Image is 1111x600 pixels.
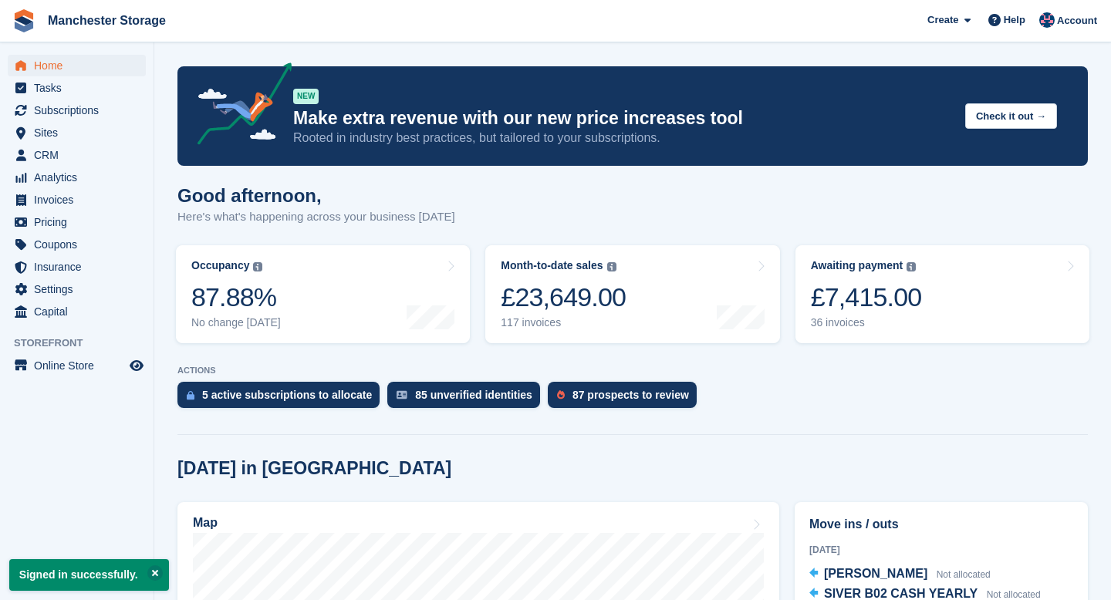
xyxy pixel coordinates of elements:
[8,55,146,76] a: menu
[34,256,127,278] span: Insurance
[607,262,616,271] img: icon-info-grey-7440780725fd019a000dd9b08b2336e03edf1995a4989e88bcd33f0948082b44.svg
[557,390,565,399] img: prospect-51fa495bee0391a8d652442698ab0144808aea92771e9ea1ae160a38d050c398.svg
[572,389,689,401] div: 87 prospects to review
[501,259,603,272] div: Month-to-date sales
[42,8,172,33] a: Manchester Storage
[253,262,262,271] img: icon-info-grey-7440780725fd019a000dd9b08b2336e03edf1995a4989e88bcd33f0948082b44.svg
[485,245,779,343] a: Month-to-date sales £23,649.00 117 invoices
[811,316,922,329] div: 36 invoices
[293,107,953,130] p: Make extra revenue with our new price increases tool
[293,89,319,104] div: NEW
[548,382,704,416] a: 87 prospects to review
[34,189,127,211] span: Invoices
[177,382,387,416] a: 5 active subscriptions to allocate
[795,245,1089,343] a: Awaiting payment £7,415.00 36 invoices
[8,256,146,278] a: menu
[809,543,1073,557] div: [DATE]
[34,355,127,376] span: Online Store
[965,103,1057,129] button: Check it out →
[937,569,991,580] span: Not allocated
[387,382,548,416] a: 85 unverified identities
[501,316,626,329] div: 117 invoices
[415,389,532,401] div: 85 unverified identities
[177,185,455,206] h1: Good afternoon,
[8,122,146,143] a: menu
[8,211,146,233] a: menu
[191,259,249,272] div: Occupancy
[34,55,127,76] span: Home
[501,281,626,313] div: £23,649.00
[127,356,146,375] a: Preview store
[927,12,958,28] span: Create
[34,234,127,255] span: Coupons
[1057,13,1097,29] span: Account
[1004,12,1025,28] span: Help
[907,262,916,271] img: icon-info-grey-7440780725fd019a000dd9b08b2336e03edf1995a4989e88bcd33f0948082b44.svg
[12,9,35,32] img: stora-icon-8386f47178a22dfd0bd8f6a31ec36ba5ce8667c1dd55bd0f319d3a0aa187defe.svg
[14,335,154,351] span: Storefront
[177,458,451,479] h2: [DATE] in [GEOGRAPHIC_DATA]
[191,316,281,329] div: No change [DATE]
[176,245,470,343] a: Occupancy 87.88% No change [DATE]
[987,589,1041,600] span: Not allocated
[34,99,127,121] span: Subscriptions
[193,516,218,530] h2: Map
[8,77,146,99] a: menu
[177,208,455,226] p: Here's what's happening across your business [DATE]
[177,366,1088,376] p: ACTIONS
[397,390,407,399] img: verify_identity-adf6edd0f0f0b5bbfe63781bf79b02c33cf7c696d77639b501bdc392416b5a36.svg
[8,167,146,188] a: menu
[293,130,953,147] p: Rooted in industry best practices, but tailored to your subscriptions.
[34,278,127,300] span: Settings
[824,567,927,580] span: [PERSON_NAME]
[184,62,292,150] img: price-adjustments-announcement-icon-8257ccfd72463d97f412b2fc003d46551f7dbcb40ab6d574587a9cd5c0d94...
[8,301,146,322] a: menu
[8,278,146,300] a: menu
[809,565,991,585] a: [PERSON_NAME] Not allocated
[809,515,1073,534] h2: Move ins / outs
[34,211,127,233] span: Pricing
[824,587,978,600] span: SIVER B02 CASH YEARLY
[8,355,146,376] a: menu
[8,144,146,166] a: menu
[34,144,127,166] span: CRM
[9,559,169,591] p: Signed in successfully.
[34,122,127,143] span: Sites
[34,301,127,322] span: Capital
[8,234,146,255] a: menu
[811,281,922,313] div: £7,415.00
[202,389,372,401] div: 5 active subscriptions to allocate
[34,167,127,188] span: Analytics
[8,99,146,121] a: menu
[187,390,194,400] img: active_subscription_to_allocate_icon-d502201f5373d7db506a760aba3b589e785aa758c864c3986d89f69b8ff3...
[8,189,146,211] a: menu
[34,77,127,99] span: Tasks
[811,259,903,272] div: Awaiting payment
[191,281,281,313] div: 87.88%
